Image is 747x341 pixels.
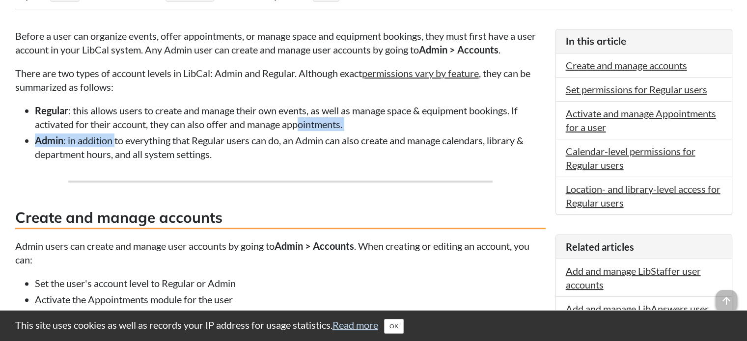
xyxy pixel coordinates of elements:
[362,67,479,79] a: permissions vary by feature
[5,318,742,334] div: This site uses cookies as well as records your IP address for usage statistics.
[35,134,63,146] strong: Admin
[566,34,722,48] h3: In this article
[566,303,709,328] a: Add and manage LibAnswers user accounts
[15,207,546,229] h3: Create and manage accounts
[716,291,737,303] a: arrow_upward
[35,133,546,161] li: : in addition to everything that Regular users can do, an Admin can also create and manage calend...
[566,107,716,133] a: Activate and manage Appointments for a user
[35,276,546,290] li: Set the user's account level to Regular or Admin
[566,83,707,95] a: Set permissions for Regular users
[35,309,546,322] li: Add, change, or remove the user's LibCal profile image (this can be displayed on the public page ...
[332,319,378,331] a: Read more
[566,59,687,71] a: Create and manage accounts
[566,145,695,171] a: Calendar-level permissions for Regular users
[566,241,634,253] span: Related articles
[35,105,68,116] strong: Regular
[275,240,354,252] strong: Admin > Accounts
[384,319,404,334] button: Close
[15,239,546,266] p: Admin users can create and manage user accounts by going to . When creating or editing an account...
[15,29,546,56] p: Before a user can organize events, offer appointments, or manage space and equipment bookings, th...
[35,292,546,306] li: Activate the Appointments module for the user
[419,44,498,55] strong: Admin > Accounts
[35,104,546,131] li: : this allows users to create and manage their own events, as well as manage space & equipment bo...
[716,290,737,312] span: arrow_upward
[566,183,720,209] a: Location- and library-level access for Regular users
[15,66,546,94] p: There are two types of account levels in LibCal: Admin and Regular. Although exact , they can be ...
[566,265,701,290] a: Add and manage LibStaffer user accounts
